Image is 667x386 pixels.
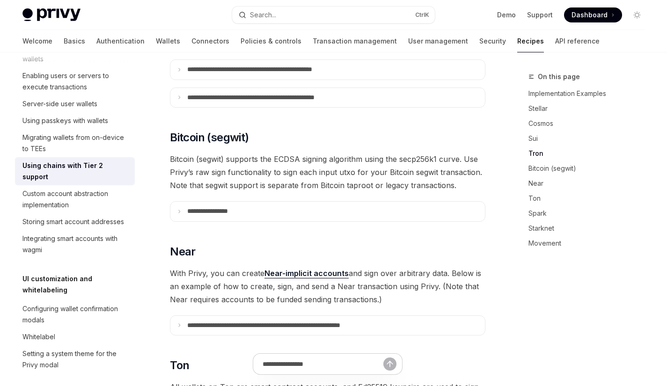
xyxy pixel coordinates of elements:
a: Enabling users or servers to execute transactions [15,67,135,95]
span: Ctrl K [415,11,429,19]
button: Send message [383,357,396,371]
a: Near [528,176,652,191]
button: Toggle dark mode [630,7,645,22]
a: User management [408,30,468,52]
a: Using chains with Tier 2 support [15,157,135,185]
a: Integrating smart accounts with wagmi [15,230,135,258]
a: API reference [555,30,600,52]
a: Recipes [517,30,544,52]
a: Stellar [528,101,652,116]
a: Starknet [528,221,652,236]
a: Support [527,10,553,20]
span: On this page [538,71,580,82]
a: Wallets [156,30,180,52]
span: With Privy, you can create and sign over arbitrary data. Below is an example of how to create, si... [170,267,485,306]
a: Ton [528,191,652,206]
span: Near [170,244,196,259]
input: Ask a question... [263,354,383,374]
a: Security [479,30,506,52]
h5: UI customization and whitelabeling [22,273,135,296]
a: Setting a system theme for the Privy modal [15,345,135,373]
a: Cosmos [528,116,652,131]
div: Configuring wallet confirmation modals [22,303,129,326]
span: Bitcoin (segwit) supports the ECDSA signing algorithm using the secp256k1 curve. Use Privy’s raw ... [170,153,485,192]
div: Using passkeys with wallets [22,115,108,126]
div: Whitelabel [22,331,55,342]
a: Connectors [191,30,229,52]
a: Using passkeys with wallets [15,112,135,129]
span: Bitcoin (segwit) [170,130,249,145]
span: Dashboard [572,10,608,20]
img: light logo [22,8,81,22]
button: Open search [232,7,434,23]
div: Using chains with Tier 2 support [22,160,129,182]
a: Storing smart account addresses [15,213,135,230]
a: Welcome [22,30,52,52]
a: Sui [528,131,652,146]
a: Transaction management [313,30,397,52]
a: Implementation Examples [528,86,652,101]
div: Storing smart account addresses [22,216,124,227]
div: Server-side user wallets [22,98,97,109]
a: Configuring wallet confirmation modals [15,300,135,328]
a: Custom account abstraction implementation [15,185,135,213]
a: Server-side user wallets [15,95,135,112]
div: Enabling users or servers to execute transactions [22,70,129,93]
div: Integrating smart accounts with wagmi [22,233,129,255]
a: Migrating wallets from on-device to TEEs [15,129,135,157]
a: Policies & controls [241,30,301,52]
a: Movement [528,236,652,251]
div: Migrating wallets from on-device to TEEs [22,132,129,154]
div: Search... [250,9,276,21]
a: Demo [497,10,516,20]
a: Authentication [96,30,145,52]
a: Spark [528,206,652,221]
div: Custom account abstraction implementation [22,188,129,211]
a: Bitcoin (segwit) [528,161,652,176]
a: Basics [64,30,85,52]
a: Whitelabel [15,328,135,345]
a: Near-implicit accounts [264,269,349,278]
a: Dashboard [564,7,622,22]
a: Tron [528,146,652,161]
div: Setting a system theme for the Privy modal [22,348,129,371]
